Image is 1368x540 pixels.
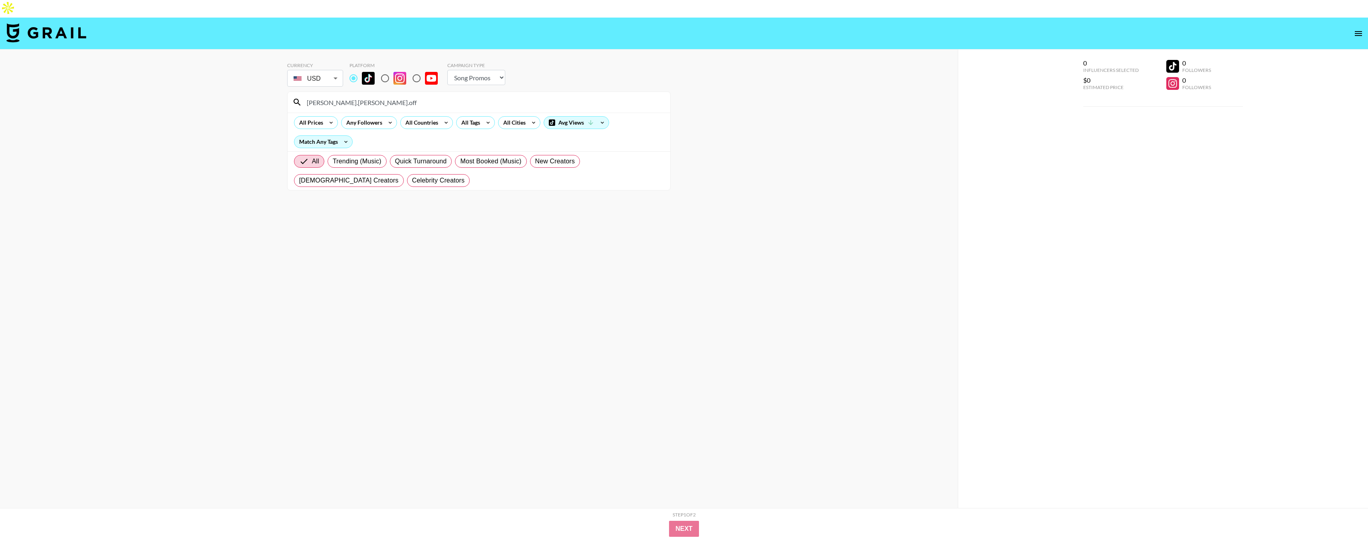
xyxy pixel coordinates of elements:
[1182,76,1211,84] div: 0
[1182,84,1211,90] div: Followers
[1083,59,1139,67] div: 0
[401,117,440,129] div: All Countries
[544,117,609,129] div: Avg Views
[362,72,375,85] img: TikTok
[349,62,444,68] div: Platform
[1182,59,1211,67] div: 0
[1328,500,1358,530] iframe: Drift Widget Chat Controller
[312,157,319,166] span: All
[1083,67,1139,73] div: Influencers Selected
[1350,26,1366,42] button: open drawer
[457,117,482,129] div: All Tags
[395,157,447,166] span: Quick Turnaround
[447,62,505,68] div: Campaign Type
[412,176,465,185] span: Celebrity Creators
[1083,76,1139,84] div: $0
[425,72,438,85] img: YouTube
[289,71,342,85] div: USD
[1182,67,1211,73] div: Followers
[498,117,527,129] div: All Cities
[333,157,381,166] span: Trending (Music)
[294,136,352,148] div: Match Any Tags
[393,72,406,85] img: Instagram
[302,96,665,109] input: Search by User Name
[535,157,575,166] span: New Creators
[299,176,399,185] span: [DEMOGRAPHIC_DATA] Creators
[673,512,696,518] div: Step 1 of 2
[342,117,384,129] div: Any Followers
[6,23,86,42] img: Grail Talent
[669,521,699,537] button: Next
[287,62,343,68] div: Currency
[1083,84,1139,90] div: Estimated Price
[460,157,521,166] span: Most Booked (Music)
[294,117,325,129] div: All Prices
